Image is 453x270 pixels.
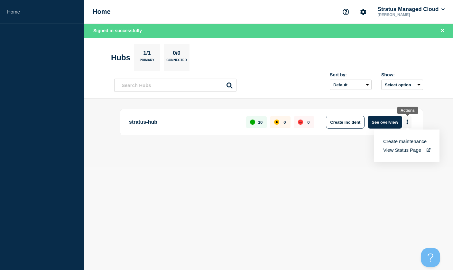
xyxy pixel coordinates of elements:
p: 0/0 [171,50,183,58]
button: Account settings [356,5,370,19]
span: Signed in successfully [93,28,142,33]
h1: Home [93,8,111,15]
p: Primary [140,58,154,65]
div: Show: [381,72,423,77]
p: stratus-hub [129,116,239,129]
h2: Hubs [111,53,130,62]
button: Stratus Managed Cloud [376,6,446,13]
p: 1/1 [141,50,153,58]
p: Connected [166,58,187,65]
div: Actions [401,108,415,113]
button: More actions [403,116,411,128]
button: Create maintenance [383,139,427,144]
div: up [250,120,255,125]
select: Sort by [330,80,372,90]
p: 0 [283,120,286,125]
button: See overview [368,116,402,129]
iframe: Help Scout Beacon - Open [421,248,440,267]
button: Create incident [326,116,365,129]
div: affected [274,120,279,125]
div: Sort by: [330,72,372,77]
button: Close banner [439,27,447,34]
p: 10 [258,120,263,125]
button: Select option [381,80,423,90]
input: Search Hubs [114,79,236,92]
a: View Status Page [383,147,430,153]
p: 0 [307,120,310,125]
div: down [298,120,303,125]
button: Support [339,5,353,19]
p: [PERSON_NAME] [376,13,443,17]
